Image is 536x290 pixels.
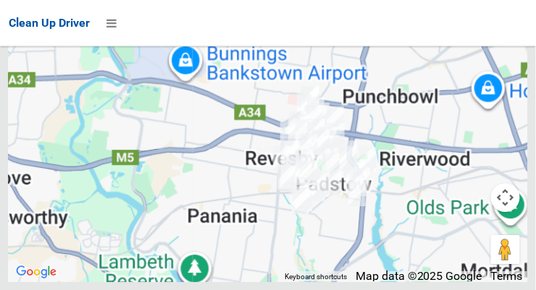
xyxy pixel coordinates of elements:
[314,121,343,157] div: 6 Archibald Street, PADSTOW NSW 2211<br>Status : Collected<br><a href="/driver/booking/478372/com...
[302,171,331,207] div: 34 Spring Street, PADSTOW NSW 2211<br>Status : AssignedToRoute<br><a href="/driver/booking/477358...
[338,160,367,196] div: 23 Howard Road, PADSTOW NSW 2211<br>Status : Collected<br><a href="/driver/booking/477877/complet...
[491,183,520,212] button: Map camera controls
[334,140,363,176] div: 92 Iberia Street, PADSTOW NSW 2211<br>Status : IssuesWithCollection<br><a href="/driver/booking/4...
[275,137,304,174] div: 2 Wilberforce Road, REVESBY NSW 2212<br>Status : Collected<br><a href="/driver/booking/475948/com...
[356,269,482,283] span: Map data ©2025 Google
[282,111,311,147] div: 32 Dove Street, REVESBY NSW 2212<br>Status : CollectionIssuesActioned<br><a href="/driver/booking...
[285,176,314,213] div: 4 Hydrae Street, REVESBY NSW 2212<br>Status : Collected<br><a href="/driver/booking/477176/comple...
[291,148,320,184] div: 19 Rhonda Street, REVESBY NSW 2212<br>Status : AssignedToRoute<br><a href="/driver/booking/477119...
[306,166,335,202] div: 16 Spring Street, PADSTOW NSW 2211<br>Status : AssignedToRoute<br><a href="/driver/booking/477374...
[285,272,347,282] button: Keyboard shortcuts
[283,153,312,189] div: 70 Sphinx Avenue, REVESBY NSW 2212<br>Status : Collected<br><a href="/driver/booking/477718/compl...
[286,184,315,220] div: 27 Hydrae Street, REVESBY NSW 2212<br>Status : Collected<br><a href="/driver/booking/476228/compl...
[321,101,350,137] div: 14 Bryant Street, PADSTOW NSW 2211<br>Status : Collected<br><a href="/driver/booking/472916/compl...
[294,155,323,191] div: 73 Sphinx Avenue, REVESBY NSW 2212<br>Status : Collected<br><a href="/driver/booking/477032/compl...
[289,181,318,217] div: 16 Centaur Street, REVESBY NSW 2212<br>Status : Collected<br><a href="/driver/booking/474400/comp...
[277,135,306,171] div: 1A Haddon Crescent, REVESBY NSW 2212<br>Status : Collected<br><a href="/driver/booking/477541/com...
[290,143,319,179] div: 5 Barrow Street, REVESBY NSW 2212<br>Status : AssignedToRoute<br><a href="/driver/booking/477361/...
[284,106,313,142] div: 28 Bishop Street, REVESBY NSW 2212<br>Status : CollectionIssuesActioned<br><a href="/driver/booki...
[306,97,335,133] div: 13B Turvey Street, REVESBY NSW 2212<br>Status : Collected<br><a href="/driver/booking/477990/comp...
[319,165,348,201] div: 113 Howard Road, PADSTOW NSW 2211<br>Status : AssignedToRoute<br><a href="/driver/booking/477883/...
[275,113,303,149] div: 66 The River Road, REVESBY NSW 2212<br>Status : Collected<br><a href="/driver/booking/477984/comp...
[293,150,322,186] div: 42 Raine Road, REVESBY NSW 2212<br>Status : AssignedToRoute<br><a href="/driver/booking/478341/co...
[322,117,351,153] div: 5 Halcyon Avenue, PADSTOW NSW 2211<br>Status : Collected<br><a href="/driver/booking/477778/compl...
[344,166,373,202] div: 31 Lock Avenue, PADSTOW NSW 2211<br>Status : Collected<br><a href="/driver/booking/476667/complet...
[267,140,296,176] div: 11 Bransgrove Road, REVESBY NSW 2212<br>Status : Collected<br><a href="/driver/booking/476160/com...
[353,141,382,177] div: 58 Banks Street, PADSTOW NSW 2211<br>Status : Collected<br><a href="/driver/booking/476553/comple...
[12,263,60,281] a: Click to see this area on Google Maps
[301,91,330,127] div: 21ex Snowsill Avenue, PADSTOW NSW 2211<br>Status : Collected<br><a href="/driver/booking/477624/c...
[9,12,90,34] a: Clean Up Driver
[491,235,520,264] button: Drag Pegman onto the map to open Street View
[301,116,330,152] div: 39A Mackinnon Avenue, PADSTOW NSW 2211<br>Status : Collected<br><a href="/driver/booking/478376/c...
[283,108,312,144] div: 29A Bishop Street, REVESBY NSW 2212<br>Status : Collected<br><a href="/driver/booking/477785/comp...
[341,153,370,189] div: 1 Banks Street, PADSTOW NSW 2211<br>Status : Collected<br><a href="/driver/booking/477850/complet...
[12,263,60,281] img: Google
[317,147,346,183] div: 144A Arab Road, PADSTOW NSW 2211<br>Status : Collected<br><a href="/driver/booking/469165/complet...
[293,89,322,125] div: 45 Napoli Street, PADSTOW NSW 2211<br>Status : Collected<br><a href="/driver/booking/478211/compl...
[307,123,336,159] div: 21A Archibald Street, PADSTOW NSW 2211<br>Status : Collected<br><a href="/driver/booking/475227/c...
[347,162,376,198] div: 12 Ryan Road, PADSTOW NSW 2211<br>Status : Collected<br><a href="/driver/booking/477939/complete"...
[343,176,372,212] div: 23A Burley Road, PADSTOW NSW 2211<br>Status : Collected<br><a href="/driver/booking/471781/comple...
[299,99,328,135] div: 12 Mackenzie Street, REVESBY NSW 2212<br>Status : Collected<br><a href="/driver/booking/477694/co...
[9,16,90,30] span: Clean Up Driver
[308,142,337,179] div: 22 Pyramid Avenue, PADSTOW NSW 2211<br>Status : AssignedToRoute<br><a href="/driver/booking/47831...
[295,83,324,119] div: 23a Lachlan Street, REVESBY NSW 2212<br>Status : Collected<br><a href="/driver/booking/477857/com...
[295,128,324,164] div: 98 Mackenzie Street, REVESBY NSW 2212<br>Status : IssuesWithCollection<br><a href="/driver/bookin...
[291,88,320,124] div: 58 Napoli Street, PADSTOW NSW 2211<br>Status : Collected<br><a href="/driver/booking/478069/compl...
[306,124,335,161] div: 9 Cahors Road, PADSTOW NSW 2211<br>Status : Collected<br><a href="/driver/booking/477068/complete...
[288,108,317,145] div: 17 Bishop Street, REVESBY NSW 2212<br>Status : Collected<br><a href="/driver/booking/477257/compl...
[288,155,317,191] div: 85a Sphinx Avenue, REVESBY NSW 2212<br>Status : Collected<br><a href="/driver/booking/478154/comp...
[491,269,523,283] a: Terms
[334,135,363,171] div: 73 Arab Road, PADSTOW NSW 2211<br>Status : Collected<br><a href="/driver/booking/473945/complete"...
[296,81,325,117] div: 7 Lachlan Street, REVESBY NSW 2212<br>Status : Collected<br><a href="/driver/booking/477080/compl...
[272,160,301,196] div: 1/147 The River Road, REVESBY NSW 2212<br>Status : Collected<br><a href="/driver/booking/474952/c...
[290,114,319,150] div: 9 Dove Street, REVESBY NSW 2212<br>Status : Collected<br><a href="/driver/booking/476856/complete...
